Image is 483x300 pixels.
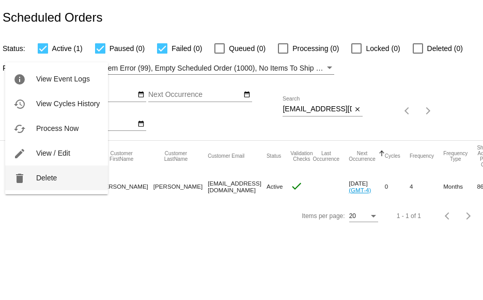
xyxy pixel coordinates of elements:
mat-icon: history [13,98,26,110]
span: Delete [36,174,57,182]
span: View Cycles History [36,99,100,108]
span: Process Now [36,124,79,132]
span: View Event Logs [36,75,90,83]
mat-icon: edit [13,147,26,160]
span: View / Edit [36,149,70,157]
mat-icon: cached [13,123,26,135]
mat-icon: delete [13,172,26,185]
mat-icon: info [13,73,26,86]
